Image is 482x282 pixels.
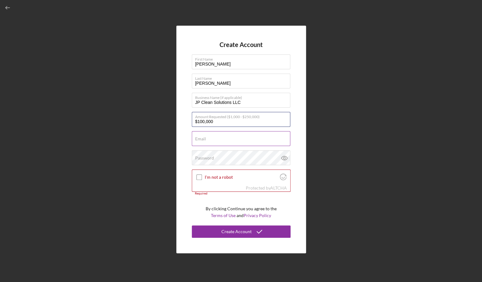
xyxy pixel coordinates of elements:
p: By clicking Continue you agree to the and [206,205,277,219]
label: First Name [195,55,290,62]
label: Password [195,156,214,160]
div: Required [192,192,291,195]
label: I'm not a robot [205,175,278,180]
label: Email [195,136,206,141]
h4: Create Account [220,41,263,48]
a: Visit Altcha.org [280,176,287,181]
a: Terms of Use [211,213,236,218]
div: Create Account [221,225,252,238]
label: Amount Requested ($1,000 - $250,000) [195,112,290,119]
a: Visit Altcha.org [270,185,287,190]
div: Protected by [245,186,287,190]
button: Create Account [192,225,291,238]
label: Last Name [195,74,290,81]
label: Business Name (if applicable) [195,93,290,100]
a: Privacy Policy [244,213,271,218]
